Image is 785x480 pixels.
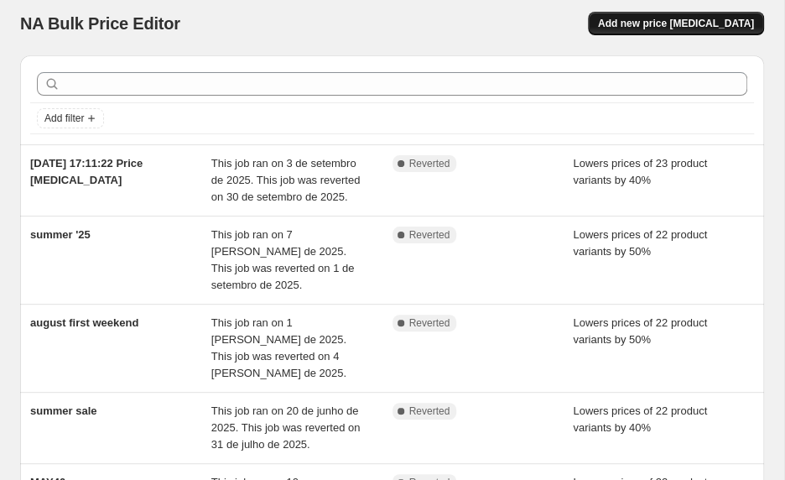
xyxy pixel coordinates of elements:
[30,404,97,417] span: summer sale
[573,157,707,186] span: Lowers prices of 23 product variants by 40%
[573,404,707,434] span: Lowers prices of 22 product variants by 40%
[409,316,450,330] span: Reverted
[573,228,707,258] span: Lowers prices of 22 product variants by 50%
[211,228,355,291] span: This job ran on 7 [PERSON_NAME] de 2025. This job was reverted on 1 de setembro de 2025.
[30,157,143,186] span: [DATE] 17:11:22 Price [MEDICAL_DATA]
[598,17,754,30] span: Add new price [MEDICAL_DATA]
[44,112,84,125] span: Add filter
[573,316,707,346] span: Lowers prices of 22 product variants by 50%
[409,228,450,242] span: Reverted
[211,157,361,203] span: This job ran on 3 de setembro de 2025. This job was reverted on 30 de setembro de 2025.
[211,404,361,451] span: This job ran on 20 de junho de 2025. This job was reverted on 31 de julho de 2025.
[409,157,450,170] span: Reverted
[30,228,91,241] span: summer '25
[211,316,346,379] span: This job ran on 1 [PERSON_NAME] de 2025. This job was reverted on 4 [PERSON_NAME] de 2025.
[588,12,764,35] button: Add new price [MEDICAL_DATA]
[37,108,104,128] button: Add filter
[30,316,138,329] span: august first weekend
[20,14,180,33] span: NA Bulk Price Editor
[409,404,450,418] span: Reverted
